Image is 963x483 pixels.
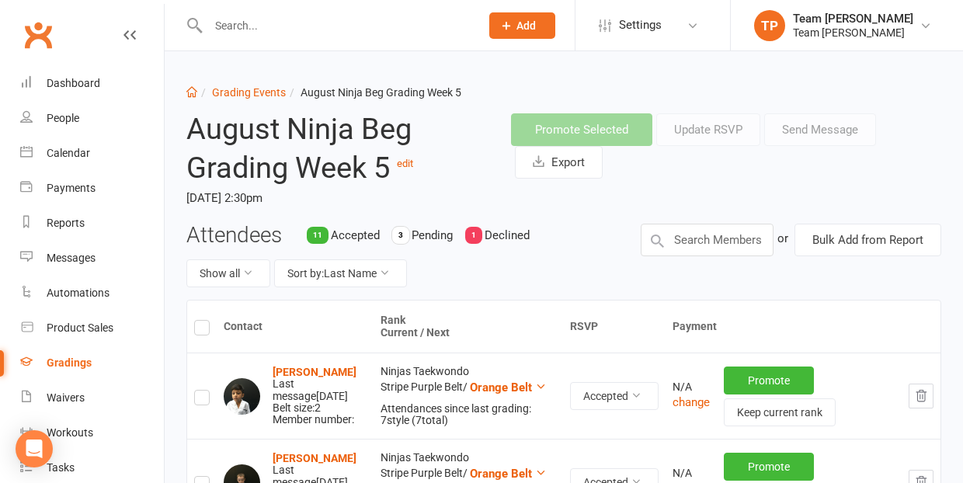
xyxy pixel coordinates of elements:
a: Workouts [20,415,164,450]
button: Keep current rank [724,398,836,426]
a: Clubworx [19,16,57,54]
a: Calendar [20,136,164,171]
a: Waivers [20,380,164,415]
time: [DATE] 2:30pm [186,185,488,211]
div: N/A [673,381,710,393]
span: Orange Belt [470,467,532,481]
div: Product Sales [47,321,113,334]
button: Add [489,12,555,39]
button: Orange Belt [470,378,547,397]
li: August Ninja Beg Grading Week 5 [286,84,461,101]
div: TP [754,10,785,41]
h3: Attendees [186,224,282,248]
th: Contact [217,301,374,353]
div: 1 [465,227,482,244]
input: Search Members by name [641,224,774,256]
div: Last message [DATE] [273,378,367,402]
div: Tasks [47,461,75,474]
div: Reports [47,217,85,229]
div: or [777,224,788,253]
button: Export [515,146,603,179]
button: Sort by:Last Name [274,259,407,287]
span: Pending [412,228,453,242]
th: Rank Current / Next [374,301,563,353]
div: Gradings [47,356,92,369]
span: Declined [485,228,530,242]
a: Product Sales [20,311,164,346]
a: Messages [20,241,164,276]
a: [PERSON_NAME] [273,452,356,464]
button: Bulk Add from Report [794,224,941,256]
div: Messages [47,252,96,264]
div: Dashboard [47,77,100,89]
div: Workouts [47,426,93,439]
a: Grading Events [212,86,286,99]
th: RSVP [563,301,666,353]
div: 3 [392,227,409,244]
button: Accepted [570,382,659,410]
div: Open Intercom Messenger [16,430,53,467]
a: Payments [20,171,164,206]
img: Zidan Aziz [224,378,260,415]
div: Belt size: 2 Member number: [273,367,367,426]
span: Add [516,19,536,32]
a: edit [397,158,413,169]
div: Team [PERSON_NAME] [793,26,913,40]
div: Payments [47,182,96,194]
div: People [47,112,79,124]
button: Promote [724,453,814,481]
div: Attendances since last grading: 7 style ( 7 total) [381,403,556,427]
td: Ninjas Taekwondo Stripe Purple Belt / [374,353,563,439]
th: Payment [666,301,940,353]
div: 11 [307,227,329,244]
button: change [673,393,710,412]
a: Dashboard [20,66,164,101]
div: Waivers [47,391,85,404]
div: Calendar [47,147,90,159]
h2: August Ninja Beg Grading Week 5 [186,113,488,184]
span: Settings [619,8,662,43]
button: Show all [186,259,270,287]
a: [PERSON_NAME] [273,366,356,378]
button: Promote [724,367,814,394]
div: Automations [47,287,110,299]
input: Search... [203,15,469,36]
span: Orange Belt [470,380,532,394]
div: N/A [673,467,710,479]
button: Orange Belt [470,464,547,483]
a: Reports [20,206,164,241]
div: Team [PERSON_NAME] [793,12,913,26]
span: Accepted [331,228,380,242]
a: People [20,101,164,136]
a: Gradings [20,346,164,380]
a: Automations [20,276,164,311]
